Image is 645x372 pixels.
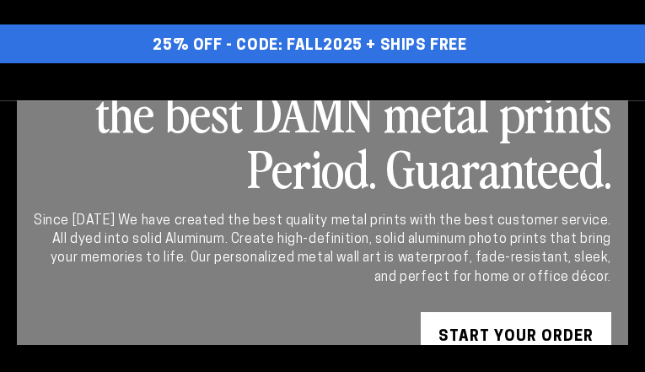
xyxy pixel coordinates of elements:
[34,84,611,195] h2: the best DAMN metal prints Period. Guaranteed.
[34,212,611,288] div: Since [DATE] We have created the best quality metal prints with the best customer service. All dy...
[7,63,44,100] summary: Menu
[421,312,611,363] a: START YOUR Order
[153,37,466,56] span: 25% OFF - Code: FALL2025 + Ships Free
[527,63,564,100] summary: Search our site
